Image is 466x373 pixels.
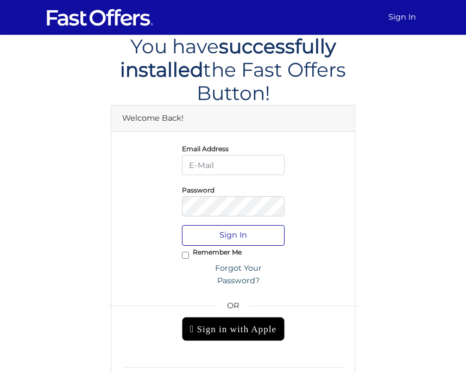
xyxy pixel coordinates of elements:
[182,317,285,341] div: Sign in with Apple
[182,189,215,191] label: Password
[120,34,336,82] span: successfully installed
[384,7,420,28] a: Sign In
[111,105,355,132] div: Welcome Back!
[120,34,346,105] span: You have the Fast Offers Button!
[182,225,285,245] button: Sign In
[182,147,229,150] label: Email Address
[193,251,242,253] label: Remember Me
[182,155,285,175] input: E-Mail
[193,258,285,291] a: Forgot Your Password?
[182,300,285,317] span: OR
